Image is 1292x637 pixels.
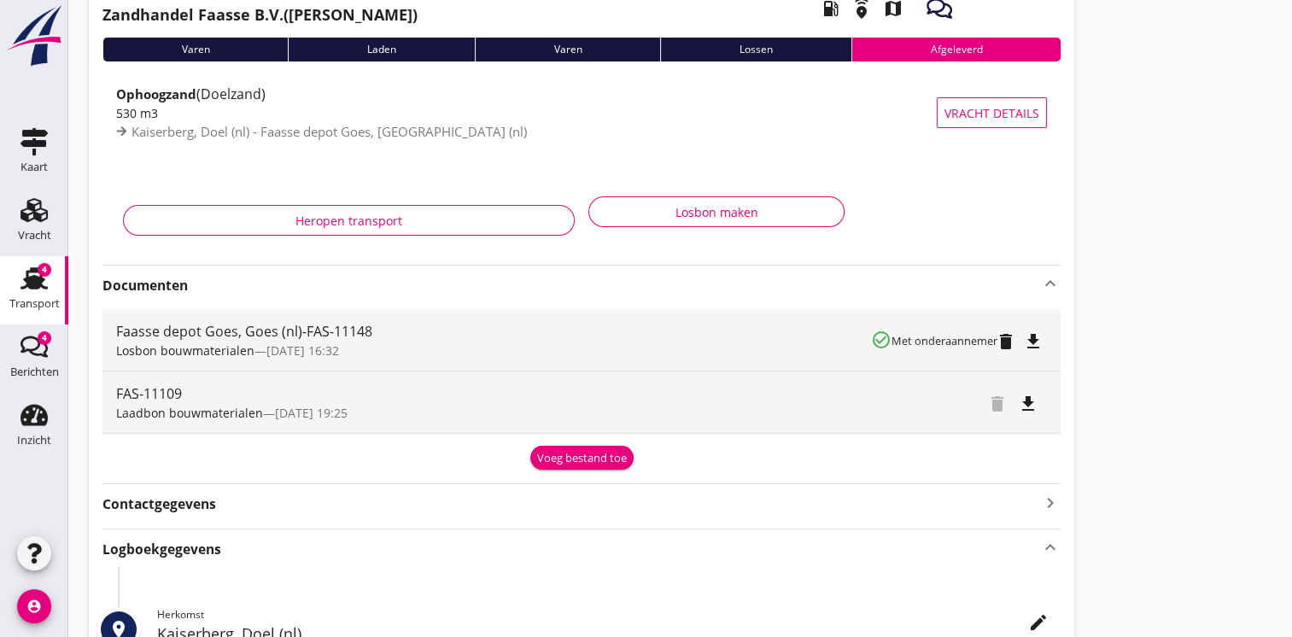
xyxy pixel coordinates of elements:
div: 4 [38,331,51,345]
i: edit [1028,612,1049,633]
strong: Logboekgegevens [102,540,221,559]
img: logo-small.a267ee39.svg [3,4,65,67]
div: 530 m3 [116,104,937,122]
i: keyboard_arrow_up [1040,273,1061,294]
div: Afgeleverd [851,38,1061,61]
i: check_circle_outline [871,330,892,350]
strong: Ophoogzand [116,85,196,102]
span: Losbon bouwmaterialen [116,342,254,359]
strong: Zandhandel Faasse B.V. [102,4,284,25]
i: keyboard_arrow_right [1040,491,1061,514]
div: Inzicht [17,435,51,446]
div: — [116,342,871,359]
h2: ([PERSON_NAME]) [102,3,418,26]
span: Vracht details [944,104,1039,122]
button: Heropen transport [123,205,575,236]
span: [DATE] 16:32 [266,342,339,359]
div: Heropen transport [137,212,560,230]
button: Vracht details [937,97,1047,128]
i: file_download [1023,331,1044,352]
div: Laden [288,38,474,61]
a: Ophoogzand(Doelzand)530 m3Kaiserberg, Doel (nl) - Faasse depot Goes, [GEOGRAPHIC_DATA] (nl)Vracht... [102,75,1061,150]
div: — [116,404,873,422]
div: Transport [9,298,60,309]
div: Varen [102,38,288,61]
button: Voeg bestand toe [530,446,634,470]
small: Met onderaannemer [892,333,997,348]
div: Losbon maken [603,203,830,221]
div: Vracht [18,230,51,241]
strong: Documenten [102,276,1040,295]
span: Herkomst [157,607,204,622]
div: FAS-11109 [116,383,873,404]
button: Losbon maken [588,196,845,227]
div: Voeg bestand toe [537,450,627,467]
i: keyboard_arrow_up [1040,536,1061,559]
i: file_download [1018,394,1038,414]
div: 4 [38,263,51,277]
div: Berichten [10,366,59,377]
i: delete [996,331,1016,352]
i: account_circle [17,589,51,623]
span: (Doelzand) [196,85,266,103]
span: [DATE] 19:25 [275,405,348,421]
div: Faasse depot Goes, Goes (nl)-FAS-11148 [116,321,871,342]
strong: Contactgegevens [102,494,216,514]
span: Kaiserberg, Doel (nl) - Faasse depot Goes, [GEOGRAPHIC_DATA] (nl) [132,123,527,140]
span: Laadbon bouwmaterialen [116,405,263,421]
div: Lossen [660,38,851,61]
div: Kaart [20,161,48,172]
div: Varen [475,38,660,61]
